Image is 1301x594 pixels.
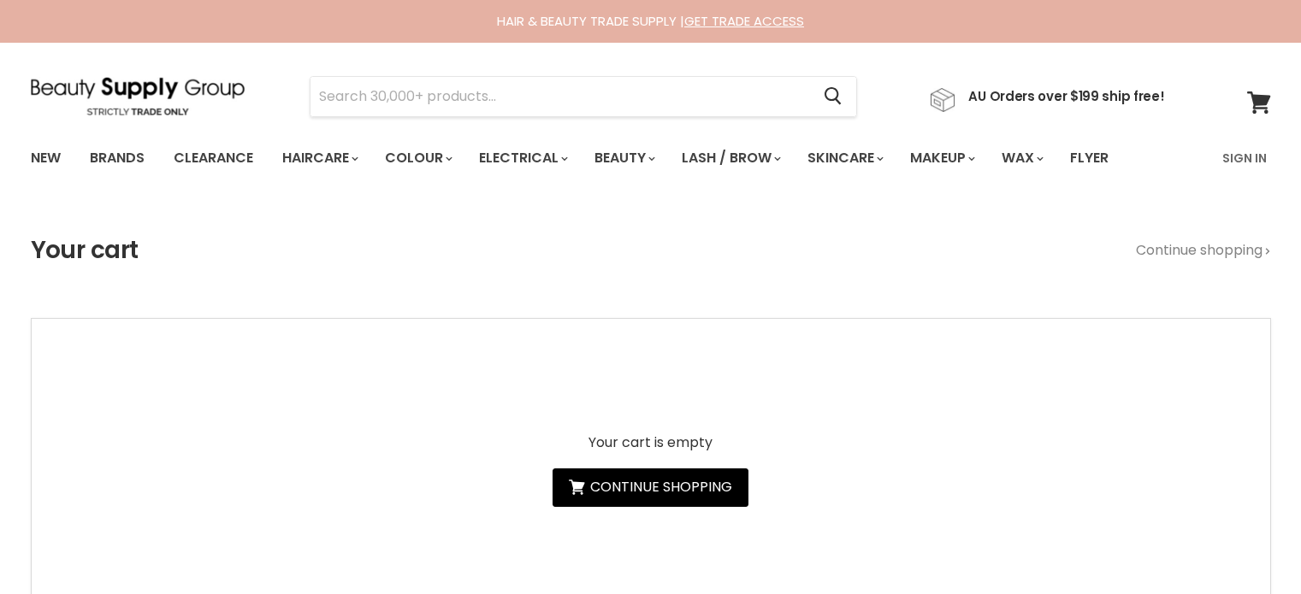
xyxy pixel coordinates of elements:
[1136,243,1271,258] a: Continue shopping
[9,13,1292,30] div: HAIR & BEAUTY TRADE SUPPLY |
[18,133,1167,183] ul: Main menu
[553,435,748,450] p: Your cart is empty
[161,140,266,176] a: Clearance
[669,140,791,176] a: Lash / Brow
[989,140,1054,176] a: Wax
[795,140,894,176] a: Skincare
[310,76,857,117] form: Product
[269,140,369,176] a: Haircare
[1057,140,1121,176] a: Flyer
[18,140,74,176] a: New
[9,133,1292,183] nav: Main
[1212,140,1277,176] a: Sign In
[811,77,856,116] button: Search
[553,468,748,507] a: Continue shopping
[372,140,463,176] a: Colour
[1215,514,1284,577] iframe: Gorgias live chat messenger
[897,140,985,176] a: Makeup
[582,140,665,176] a: Beauty
[31,237,139,264] h1: Your cart
[77,140,157,176] a: Brands
[310,77,811,116] input: Search
[466,140,578,176] a: Electrical
[684,12,804,30] a: GET TRADE ACCESS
